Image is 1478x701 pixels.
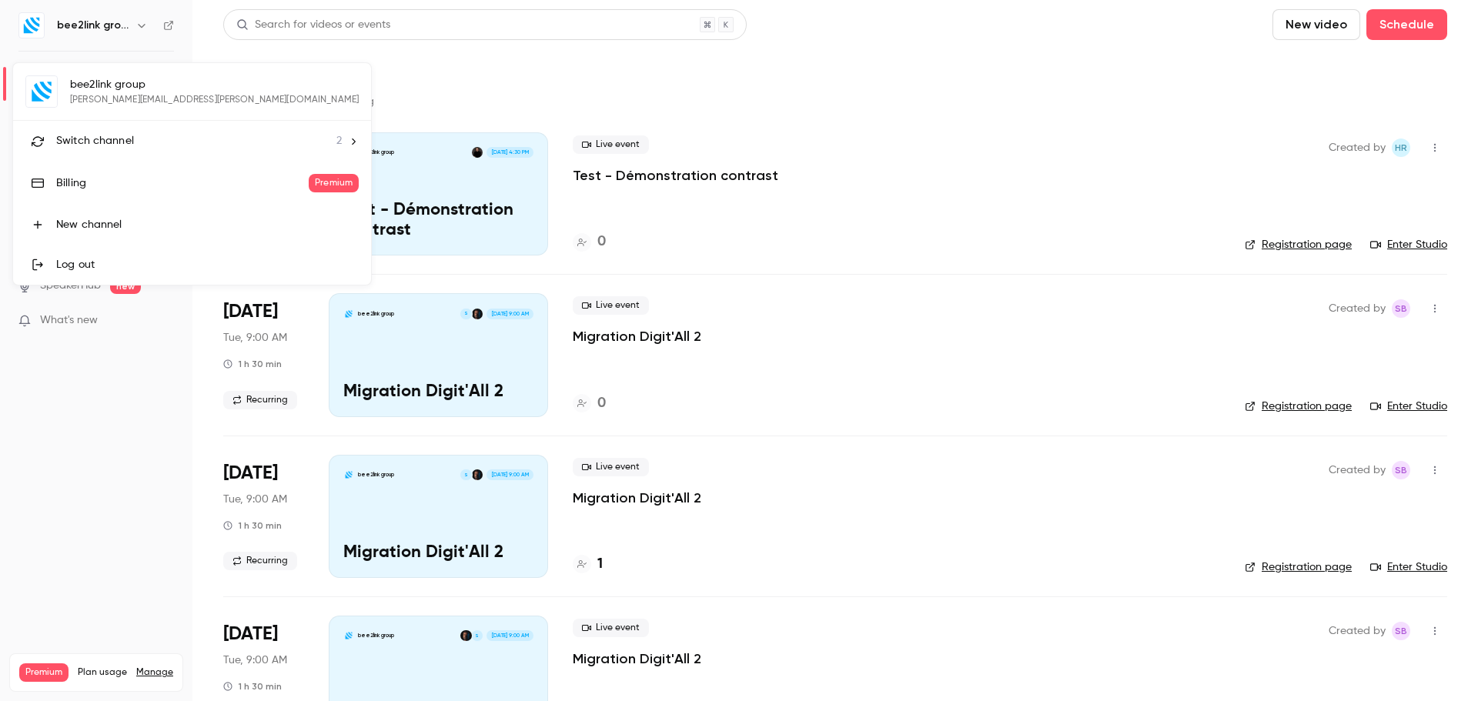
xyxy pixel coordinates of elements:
[56,133,134,149] span: Switch channel
[56,257,359,272] div: Log out
[56,175,309,191] div: Billing
[336,133,342,149] span: 2
[309,174,359,192] span: Premium
[56,217,359,232] div: New channel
